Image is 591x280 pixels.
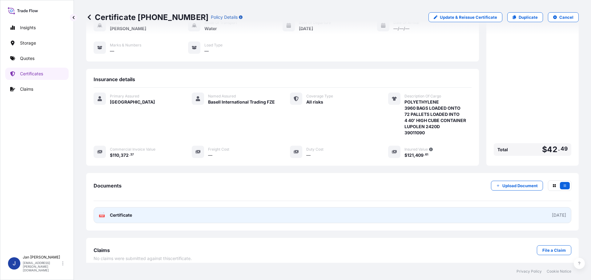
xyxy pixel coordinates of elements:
p: Quotes [20,55,34,61]
p: Upload Document [502,183,538,189]
span: Insurance details [94,76,135,82]
a: PDFCertificate[DATE] [94,207,571,223]
span: , [414,153,415,157]
a: File a Claim [537,245,571,255]
a: Cookie Notice [547,269,571,274]
span: Primary Assured [110,94,139,99]
span: Named Assured [208,94,236,99]
span: [GEOGRAPHIC_DATA] [110,99,155,105]
span: $ [542,146,547,153]
span: $ [404,153,407,157]
button: Cancel [548,12,579,22]
a: Update & Reissue Certificate [428,12,502,22]
p: [EMAIL_ADDRESS][PERSON_NAME][DOMAIN_NAME] [23,261,61,272]
span: Coverage Type [306,94,333,99]
span: Basell International Trading FZE [208,99,275,105]
button: Upload Document [491,181,543,191]
span: — [306,152,311,158]
span: $ [110,153,113,157]
span: Description Of Cargo [404,94,441,99]
text: PDF [100,215,104,217]
a: Certificates [5,68,69,80]
span: 110 [113,153,119,157]
span: Commercial Invoice Value [110,147,155,152]
p: Update & Reissue Certificate [440,14,497,20]
span: 372 [121,153,129,157]
div: [DATE] [552,212,566,218]
span: 61 [425,154,428,156]
a: Storage [5,37,69,49]
span: Certificate [110,212,132,218]
span: All risks [306,99,323,105]
span: 121 [407,153,414,157]
p: Duplicate [519,14,538,20]
span: POLYETHYLENE 3960 BAGS LOADED ONTO 72 PALLETS LOADED INTO 4 40' HIGH CUBE CONTAINER LUPOLEN 2420D... [404,99,466,136]
p: Jan [PERSON_NAME] [23,255,61,260]
span: Total [497,147,508,153]
p: Certificates [20,71,43,77]
a: Privacy Policy [517,269,542,274]
span: Claims [94,247,110,253]
span: J [13,260,16,266]
span: Load Type [204,43,223,48]
p: File a Claim [542,247,566,253]
a: Quotes [5,52,69,65]
p: Claims [20,86,33,92]
a: Claims [5,83,69,95]
span: , [119,153,121,157]
a: Duplicate [507,12,543,22]
span: Marks & Numbers [110,43,141,48]
span: . [129,154,130,156]
span: 49 [561,147,568,151]
span: . [424,154,425,156]
span: Freight Cost [208,147,229,152]
span: 37 [130,154,134,156]
span: No claims were submitted against this certificate . [94,255,192,262]
span: Documents [94,183,122,189]
span: — [208,152,212,158]
span: Insured Value [404,147,428,152]
span: . [558,147,560,151]
span: Duty Cost [306,147,324,152]
span: 42 [547,146,557,153]
p: Storage [20,40,36,46]
p: Insights [20,25,36,31]
span: — [110,48,114,54]
span: — [204,48,209,54]
p: Policy Details [211,14,238,20]
p: Certificate [PHONE_NUMBER] [86,12,208,22]
p: Cancel [559,14,573,20]
a: Insights [5,22,69,34]
span: 409 [415,153,424,157]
